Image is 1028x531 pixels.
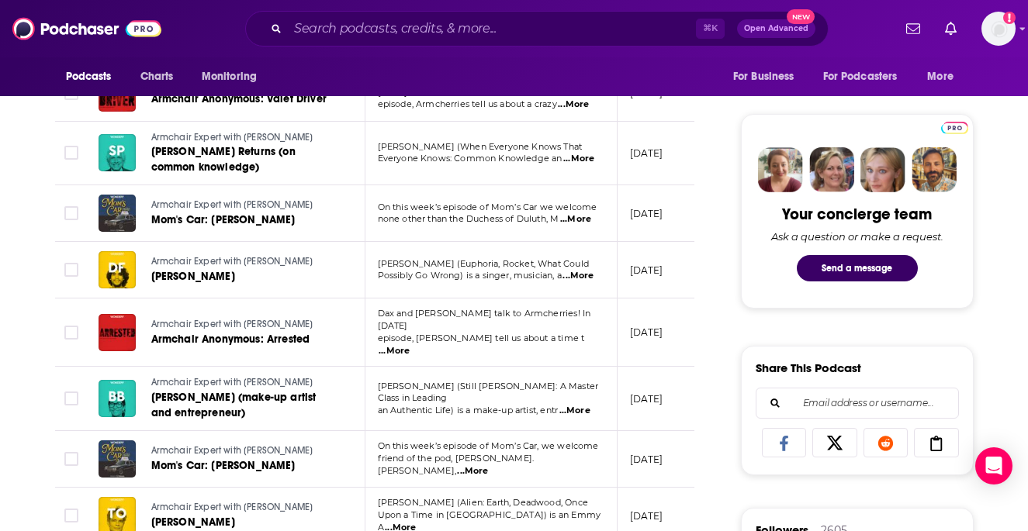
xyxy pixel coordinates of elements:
span: [PERSON_NAME] (When Everyone Knows That [378,141,583,152]
p: [DATE] [630,326,663,339]
span: [PERSON_NAME] (Euphoria, Rocket, What Could [378,258,589,269]
span: More [927,66,954,88]
span: ...More [560,213,591,226]
a: Mom's Car: [PERSON_NAME] [151,458,336,474]
span: Armchair Expert with [PERSON_NAME] [151,502,313,512]
span: Dax and [PERSON_NAME] talk to Armcherries! In [DATE] [378,74,591,98]
span: Podcasts [66,66,112,88]
a: Show notifications dropdown [900,16,926,42]
button: Send a message [797,255,918,281]
span: ⌘ K [696,19,725,39]
a: Copy Link [914,428,959,457]
a: Share on Facebook [762,428,807,457]
a: Pro website [941,119,968,134]
svg: Add a profile image [1003,12,1016,24]
span: [PERSON_NAME] (make-up artist and entrepreneur) [151,391,317,419]
div: Open Intercom Messenger [975,447,1012,484]
span: For Podcasters [823,66,898,88]
a: Mom's Car: [PERSON_NAME] [151,212,336,228]
a: Armchair Expert with [PERSON_NAME] [151,444,336,458]
span: Armchair Expert with [PERSON_NAME] [151,319,313,329]
button: open menu [191,62,277,91]
span: Armchair Anonymous: Arrested [151,333,310,346]
span: Armchair Expert with [PERSON_NAME] [151,445,313,456]
button: open menu [813,62,920,91]
p: [DATE] [630,207,663,220]
span: Charts [140,66,174,88]
span: Possibly Go Wrong) is a singer, musician, a [378,270,562,281]
img: Sydney Profile [758,147,803,192]
img: Barbara Profile [809,147,854,192]
span: friend of the pod, [PERSON_NAME]. [PERSON_NAME], [378,453,535,476]
span: ...More [562,270,594,282]
span: Toggle select row [64,263,78,277]
span: ...More [457,465,488,478]
button: Open AdvancedNew [737,19,815,38]
p: [DATE] [630,147,663,160]
span: Armchair Expert with [PERSON_NAME] [151,132,313,143]
span: Everyone Knows: Common Knowledge an [378,153,562,164]
span: [PERSON_NAME] Returns (on common knowledge) [151,145,296,174]
button: Show profile menu [981,12,1016,46]
button: open menu [722,62,814,91]
span: For Business [733,66,794,88]
img: User Profile [981,12,1016,46]
a: Armchair Anonymous: Valet Driver [151,91,336,107]
span: Logged in as zeke_lerner [981,12,1016,46]
a: Armchair Anonymous: Arrested [151,332,336,347]
p: [DATE] [630,392,663,405]
span: Armchair Expert with [PERSON_NAME] [151,377,313,388]
span: ...More [558,98,589,111]
div: Your concierge team [782,205,932,224]
span: Toggle select row [64,206,78,220]
span: Toggle select row [64,86,78,100]
a: Share on X/Twitter [812,428,857,457]
span: [PERSON_NAME] [151,515,235,529]
a: Show notifications dropdown [939,16,963,42]
span: Toggle select row [64,452,78,466]
span: ...More [379,345,410,357]
a: [PERSON_NAME] [151,515,336,530]
span: none other than the Duchess of Duluth, M [378,213,559,224]
div: Search followers [756,388,959,419]
img: Jon Profile [912,147,957,192]
div: Ask a question or make a request. [771,230,943,243]
span: Toggle select row [64,509,78,522]
button: open menu [916,62,973,91]
span: Armchair Anonymous: Valet Driver [151,92,327,105]
a: [PERSON_NAME] [151,269,336,284]
p: [DATE] [630,264,663,277]
a: Share on Reddit [864,428,909,457]
input: Email address or username... [769,388,946,418]
span: [PERSON_NAME] [151,270,235,283]
span: [PERSON_NAME] (Still [PERSON_NAME]: A Master Class in Leading [378,381,599,404]
span: episode, [PERSON_NAME] tell us about a time t [378,333,585,343]
div: Search podcasts, credits, & more... [245,11,829,47]
p: [DATE] [630,453,663,466]
span: [PERSON_NAME] (Alien: Earth, Deadwood, Once [378,497,588,508]
span: New [787,9,815,24]
span: Monitoring [202,66,257,88]
span: ...More [559,405,590,417]
span: On this week’s episode of Mom’s Car, we welcome [378,440,599,451]
span: Mom's Car: [PERSON_NAME] [151,459,296,472]
button: open menu [55,62,132,91]
span: Toggle select row [64,146,78,160]
img: Podchaser - Follow, Share and Rate Podcasts [12,14,161,43]
span: Armchair Expert with [PERSON_NAME] [151,256,313,267]
a: Armchair Expert with [PERSON_NAME] [151,501,336,515]
a: [PERSON_NAME] (make-up artist and entrepreneur) [151,390,337,421]
span: Dax and [PERSON_NAME] talk to Armcherries! In [DATE] [378,308,591,331]
span: Open Advanced [744,25,808,33]
span: an Authentic Life) is a make-up artist, entr [378,405,559,415]
img: Jules Profile [860,147,905,192]
a: Armchair Expert with [PERSON_NAME] [151,376,337,390]
a: [PERSON_NAME] Returns (on common knowledge) [151,144,337,175]
span: episode, Armcherries tell us about a crazy [378,98,557,109]
span: ...More [563,153,594,165]
a: Charts [130,62,183,91]
span: Armchair Expert with [PERSON_NAME] [151,199,313,210]
span: Toggle select row [64,391,78,405]
span: Mom's Car: [PERSON_NAME] [151,213,296,226]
